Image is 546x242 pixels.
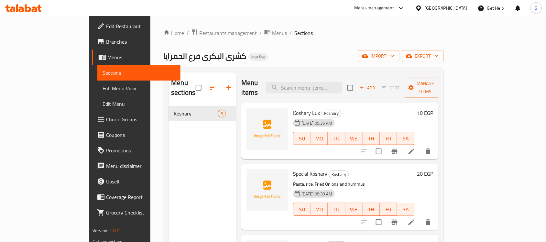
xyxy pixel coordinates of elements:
[293,169,327,179] span: Special Koshary
[218,110,226,117] div: items
[348,134,360,143] span: WE
[259,29,262,37] li: /
[363,203,380,216] button: TH
[417,169,433,178] h6: 20 EGP
[106,147,175,154] span: Promotions
[169,103,236,124] nav: Menu sections
[407,52,439,60] span: export
[191,29,257,37] a: Restaurants management
[97,96,180,112] a: Edit Menu
[363,132,380,145] button: TH
[363,52,394,60] span: import
[103,69,175,77] span: Sections
[359,84,376,92] span: Add
[266,82,342,93] input: search
[328,132,345,145] button: TU
[380,132,398,145] button: FR
[355,4,394,12] div: Menu-management
[383,205,395,214] span: FR
[272,29,287,37] span: Menus
[397,203,415,216] button: SA
[97,65,180,81] a: Sections
[289,29,292,37] li: /
[331,134,343,143] span: TU
[296,205,308,214] span: SU
[92,112,180,127] a: Choice Groups
[329,171,349,178] span: Koshary
[92,18,180,34] a: Edit Restaurant
[92,189,180,205] a: Coverage Report
[328,203,345,216] button: TU
[103,84,175,92] span: Full Menu View
[345,132,363,145] button: WE
[92,158,180,174] a: Menu disclaimer
[218,111,225,117] span: 5
[425,5,467,12] div: [GEOGRAPHIC_DATA]
[400,205,412,214] span: SA
[402,50,444,62] button: export
[329,170,349,178] div: Koshary
[221,80,236,95] button: Add section
[171,78,195,97] h2: Menu sections
[106,22,175,30] span: Edit Restaurant
[417,108,433,117] h6: 10 EGP
[387,144,402,159] button: Branch-specific-item
[264,29,287,37] a: Menus
[420,214,436,230] button: delete
[344,81,357,94] span: Select section
[294,29,313,37] span: Sections
[92,205,180,220] a: Grocery Checklist
[110,226,120,235] span: 1.0.0
[106,193,175,201] span: Coverage Report
[205,80,221,95] span: Sort sections
[387,214,402,230] button: Branch-specific-item
[357,83,378,93] span: Add item
[199,29,257,37] span: Restaurants management
[372,215,386,229] span: Select to update
[397,132,415,145] button: SA
[299,120,335,126] span: [DATE] 09:36 AM
[169,106,236,121] div: Koshary5
[380,203,398,216] button: FR
[313,205,325,214] span: MO
[92,49,180,65] a: Menus
[106,131,175,139] span: Coupons
[331,205,343,214] span: TU
[311,203,328,216] button: MO
[192,81,205,94] span: Select all sections
[92,34,180,49] a: Branches
[345,203,363,216] button: WE
[163,29,443,37] nav: breadcrumb
[348,205,360,214] span: WE
[535,5,538,12] span: S
[357,83,378,93] button: Add
[92,143,180,158] a: Promotions
[378,83,404,93] span: Select section first
[293,203,311,216] button: SU
[322,110,341,117] span: Koshary
[92,174,180,189] a: Upsell
[311,132,328,145] button: MO
[313,134,325,143] span: MO
[293,180,415,188] p: Pasta, rice, Fried Onions and hummus
[404,78,447,98] button: Manage items
[400,134,412,143] span: SA
[97,81,180,96] a: Full Menu View
[106,162,175,170] span: Menu disclaimer
[409,80,442,96] span: Manage items
[249,53,268,61] div: Inactive
[106,115,175,123] span: Choice Groups
[106,209,175,216] span: Grocery Checklist
[365,205,377,214] span: TH
[187,29,189,37] li: /
[358,50,399,62] button: import
[103,100,175,108] span: Edit Menu
[420,144,436,159] button: delete
[293,108,320,118] span: Koshary Lux
[241,78,258,97] h2: Menu items
[106,38,175,46] span: Branches
[383,134,395,143] span: FR
[246,169,288,211] img: Special Koshary
[293,132,311,145] button: SU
